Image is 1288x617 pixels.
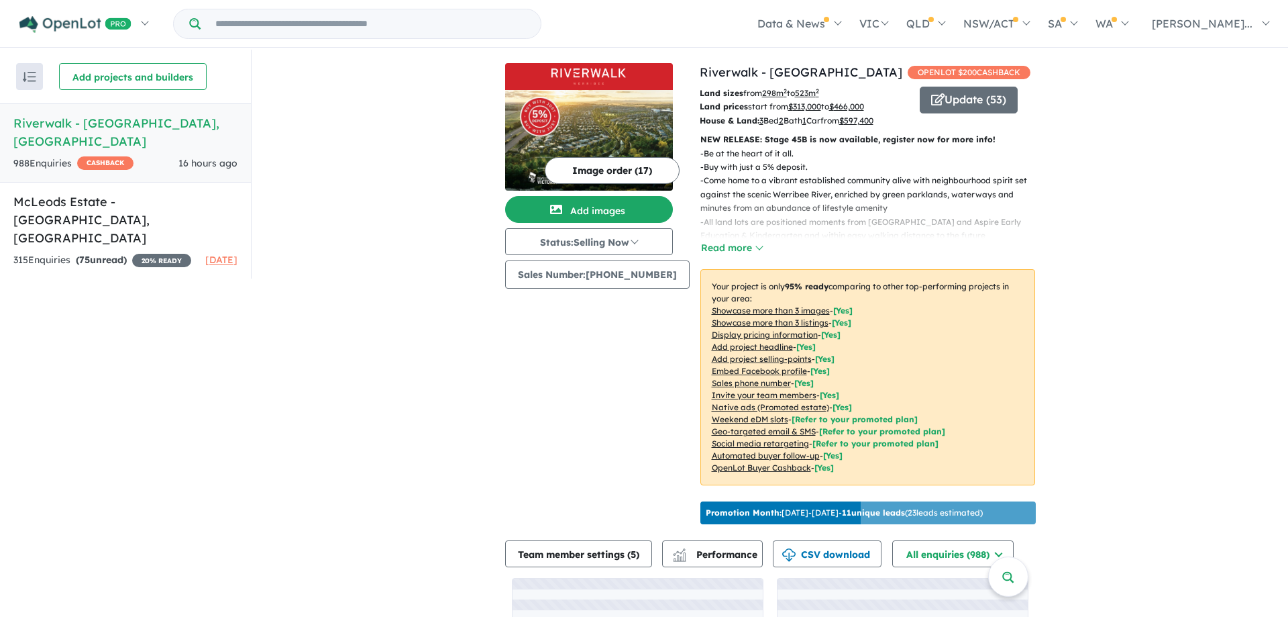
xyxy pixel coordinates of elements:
[700,87,910,100] p: from
[712,402,829,412] u: Native ads (Promoted estate)
[821,101,864,111] span: to
[700,160,1046,174] p: - Buy with just a 5% deposit.
[700,101,748,111] b: Land prices
[700,216,1046,256] p: - All land lots are positioned moments from [GEOGRAPHIC_DATA] and Aspire Early Education & Kinder...
[712,318,828,328] u: Showcase more than 3 listings
[839,115,873,126] u: $ 597,400
[816,87,819,95] sup: 2
[829,101,864,111] u: $ 466,000
[505,63,673,191] a: Riverwalk - Werribee LogoRiverwalk - Werribee
[700,269,1035,485] p: Your project is only comparing to other top-performing projects in your area: - - - - - - - - - -...
[788,101,821,111] u: $ 313,000
[892,540,1014,567] button: All enquiries (988)
[505,540,652,567] button: Team member settings (5)
[23,72,36,82] img: sort.svg
[700,100,910,113] p: start from
[920,87,1018,113] button: Update (53)
[794,378,814,388] span: [ Yes ]
[77,156,133,170] span: CASHBACK
[13,252,191,269] div: 315 Enquir ies
[700,240,763,256] button: Read more
[773,540,881,567] button: CSV download
[908,66,1030,79] span: OPENLOT $ 200 CASHBACK
[833,305,853,316] span: [ Yes ]
[802,115,806,126] u: 1
[784,87,787,95] sup: 2
[821,330,841,340] span: [ Yes ]
[700,115,759,126] b: House & Land:
[19,16,131,33] img: Openlot PRO Logo White
[700,147,1046,160] p: - Be at the heart of it all.
[545,157,680,184] button: Image order (17)
[712,354,812,364] u: Add project selling-points
[13,193,237,247] h5: McLeods Estate - [GEOGRAPHIC_DATA] , [GEOGRAPHIC_DATA]
[712,366,807,376] u: Embed Facebook profile
[832,318,851,328] span: [ Yes ]
[132,254,191,267] span: 20 % READY
[712,342,793,352] u: Add project headline
[712,414,788,424] u: Weekend eDM slots
[505,90,673,191] img: Riverwalk - Werribee
[815,354,835,364] span: [ Yes ]
[785,281,828,291] b: 95 % ready
[712,378,791,388] u: Sales phone number
[79,254,90,266] span: 75
[842,508,905,518] b: 11 unique leads
[76,254,127,266] strong: ( unread)
[700,88,743,98] b: Land sizes
[820,390,839,400] span: [ Yes ]
[796,342,816,352] span: [ Yes ]
[178,157,237,169] span: 16 hours ago
[712,330,818,340] u: Display pricing information
[1152,17,1252,30] span: [PERSON_NAME]...
[675,549,757,561] span: Performance
[814,463,834,473] span: [Yes]
[712,450,820,461] u: Automated buyer follow-up
[812,438,938,448] span: [Refer to your promoted plan]
[782,549,796,562] img: download icon
[673,549,685,556] img: line-chart.svg
[700,114,910,128] p: Bed Bath Car from
[712,305,830,316] u: Showcase more than 3 images
[505,228,673,255] button: Status:Selling Now
[700,133,1035,146] p: NEW RELEASE: Stage 45B is now available, register now for more info!
[706,507,983,519] p: [DATE] - [DATE] - ( 23 leads estimated)
[700,174,1046,215] p: - Come home to a vibrant established community alive with neighbourhood spirit set against the sc...
[205,254,237,266] span: [DATE]
[833,402,852,412] span: [Yes]
[59,63,207,90] button: Add projects and builders
[712,463,811,473] u: OpenLot Buyer Cashback
[13,156,133,172] div: 988 Enquir ies
[13,114,237,150] h5: Riverwalk - [GEOGRAPHIC_DATA] , [GEOGRAPHIC_DATA]
[779,115,784,126] u: 2
[762,88,787,98] u: 298 m
[792,414,918,424] span: [Refer to your promoted plan]
[203,9,538,38] input: Try estate name, suburb, builder or developer
[759,115,763,126] u: 3
[819,426,945,436] span: [Refer to your promoted plan]
[505,196,673,223] button: Add images
[505,260,690,289] button: Sales Number:[PHONE_NUMBER]
[712,426,816,436] u: Geo-targeted email & SMS
[795,88,819,98] u: 523 m
[511,68,667,85] img: Riverwalk - Werribee Logo
[712,438,809,448] u: Social media retargeting
[700,64,902,80] a: Riverwalk - [GEOGRAPHIC_DATA]
[706,508,782,518] b: Promotion Month:
[673,553,686,561] img: bar-chart.svg
[712,390,816,400] u: Invite your team members
[787,88,819,98] span: to
[631,549,636,561] span: 5
[810,366,830,376] span: [ Yes ]
[662,540,763,567] button: Performance
[823,450,843,461] span: [Yes]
